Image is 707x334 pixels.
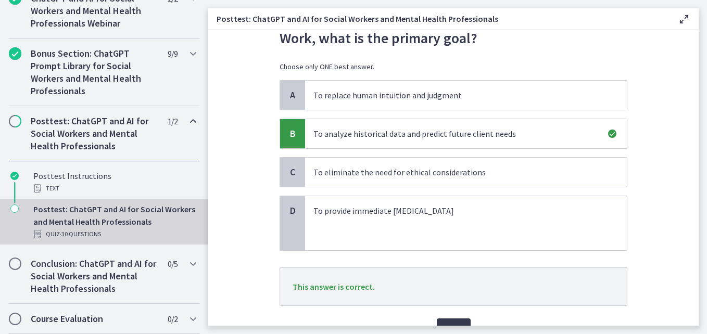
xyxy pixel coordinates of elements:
p: To provide immediate [MEDICAL_DATA] [313,204,598,217]
span: This answer is correct. [293,281,375,292]
div: Text [33,182,196,195]
span: B [286,127,299,140]
span: 0 / 5 [168,258,178,270]
div: Quiz [33,228,196,240]
p: To replace human intuition and judgment [313,89,598,101]
span: 9 / 9 [168,47,178,60]
h2: Course Evaluation [31,313,158,325]
span: 1 / 2 [168,115,178,127]
h2: Bonus Section: ChatGPT Prompt Library for Social Workers and Mental Health Professionals [31,47,158,97]
span: C [286,166,299,178]
span: D [286,204,299,217]
h2: Conclusion: ChatGPT and AI for Social Workers and Mental Health Professionals [31,258,158,295]
span: A [286,89,299,101]
h2: Posttest: ChatGPT and AI for Social Workers and Mental Health Professionals [31,115,158,152]
span: 0 / 2 [168,313,178,325]
i: Completed [9,47,21,60]
p: Choose only ONE best answer. [280,61,627,72]
p: To eliminate the need for ethical considerations [313,166,598,178]
h3: Posttest: ChatGPT and AI for Social Workers and Mental Health Professionals [217,12,661,25]
span: · 30 Questions [60,228,101,240]
i: Completed [10,172,19,180]
div: Posttest: ChatGPT and AI for Social Workers and Mental Health Professionals [33,203,196,240]
div: Posttest Instructions [33,170,196,195]
p: To analyze historical data and predict future client needs [313,127,598,140]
